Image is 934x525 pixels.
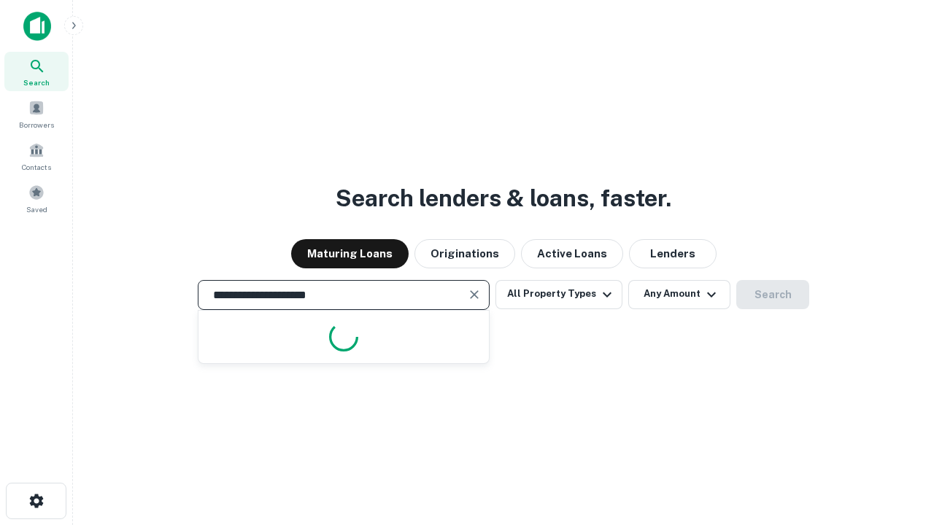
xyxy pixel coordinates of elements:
[4,52,69,91] a: Search
[291,239,409,268] button: Maturing Loans
[629,239,717,268] button: Lenders
[628,280,730,309] button: Any Amount
[4,136,69,176] a: Contacts
[19,119,54,131] span: Borrowers
[23,12,51,41] img: capitalize-icon.png
[521,239,623,268] button: Active Loans
[4,94,69,133] a: Borrowers
[22,161,51,173] span: Contacts
[26,203,47,215] span: Saved
[336,181,671,216] h3: Search lenders & loans, faster.
[861,408,934,478] iframe: Chat Widget
[495,280,622,309] button: All Property Types
[414,239,515,268] button: Originations
[23,77,50,88] span: Search
[464,284,485,305] button: Clear
[4,179,69,218] a: Saved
